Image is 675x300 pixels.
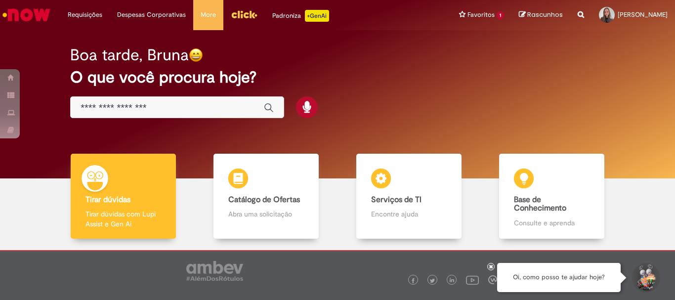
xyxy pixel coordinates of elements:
[466,273,479,286] img: logo_footer_youtube.png
[411,278,416,283] img: logo_footer_facebook.png
[450,278,455,284] img: logo_footer_linkedin.png
[189,48,203,62] img: happy-face.png
[527,10,563,19] span: Rascunhos
[228,195,300,205] b: Catálogo de Ofertas
[228,209,303,219] p: Abra uma solicitação
[467,10,495,20] span: Favoritos
[514,195,566,214] b: Base de Conhecimento
[497,263,621,292] div: Oi, como posso te ajudar hoje?
[480,154,623,239] a: Base de Conhecimento Consulte e aprenda
[618,10,668,19] span: [PERSON_NAME]
[519,10,563,20] a: Rascunhos
[488,275,497,284] img: logo_footer_workplace.png
[70,69,605,86] h2: O que você procura hoje?
[631,263,660,293] button: Iniciar Conversa de Suporte
[231,7,257,22] img: click_logo_yellow_360x200.png
[195,154,337,239] a: Catálogo de Ofertas Abra uma solicitação
[186,261,243,281] img: logo_footer_ambev_rotulo_gray.png
[201,10,216,20] span: More
[68,10,102,20] span: Requisições
[337,154,480,239] a: Serviços de TI Encontre ajuda
[371,195,422,205] b: Serviços de TI
[497,11,504,20] span: 1
[272,10,329,22] div: Padroniza
[1,5,52,25] img: ServiceNow
[52,154,195,239] a: Tirar dúvidas Tirar dúvidas com Lupi Assist e Gen Ai
[70,46,189,64] h2: Boa tarde, Bruna
[305,10,329,22] p: +GenAi
[85,195,130,205] b: Tirar dúvidas
[117,10,186,20] span: Despesas Corporativas
[514,218,589,228] p: Consulte e aprenda
[85,209,161,229] p: Tirar dúvidas com Lupi Assist e Gen Ai
[430,278,435,283] img: logo_footer_twitter.png
[371,209,446,219] p: Encontre ajuda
